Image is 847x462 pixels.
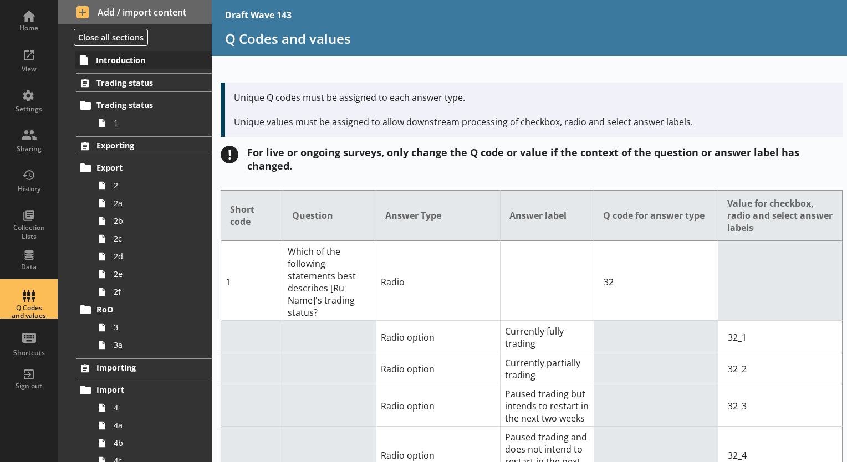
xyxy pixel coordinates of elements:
a: Introduction [75,51,212,69]
div: Shortcuts [9,348,48,357]
div: View [9,65,48,74]
div: For live or ongoing surveys, only change the Q code or value if the context of the question or an... [247,146,843,172]
div: Q Codes and values [9,304,48,320]
li: RoO33a [81,301,212,354]
input: Option Value input field [723,358,838,380]
p: Unique Q codes must be assigned to each answer type. Unique values must be assigned to allow down... [234,91,834,128]
td: Radio option [376,321,501,352]
a: 2b [93,212,212,230]
span: 2f [114,286,197,297]
a: 2a [93,194,212,212]
td: Radio option [376,383,501,426]
a: Exporting [76,136,212,155]
th: Q code for answer type [594,191,718,241]
div: Collection Lists [9,223,48,240]
div: Sign out [9,382,48,391]
span: Exporting [96,140,192,151]
th: Short code [221,191,283,241]
td: 1 [221,241,283,321]
span: 4a [114,420,197,430]
a: RoO [76,301,212,319]
a: 2f [93,283,212,301]
span: Import [96,384,192,395]
div: Sharing [9,145,48,153]
span: 2e [114,269,197,279]
a: 2d [93,248,212,265]
span: Export [96,162,192,173]
input: Option Value input field [723,395,838,417]
a: 2c [93,230,212,248]
li: Export22a2b2c2d2e2f [81,159,212,301]
li: Trading status1 [81,96,212,132]
a: 3a [93,336,212,354]
li: Trading statusTrading status1 [58,73,212,131]
button: Close all sections [74,29,148,46]
div: Draft Wave 143 [225,9,292,21]
span: 2 [114,180,197,191]
span: 2b [114,215,197,226]
th: Value for checkbox, radio and select answer labels [718,191,842,241]
a: 4a [93,417,212,434]
td: Radio option [376,352,501,383]
a: 4b [93,434,212,452]
td: Which of the following statements best describes [Ru Name]'s trading status? [283,241,376,321]
div: History [9,184,48,193]
h1: Q Codes and values [225,30,834,47]
td: Paused trading but intends to restart in the next two weeks [501,383,594,426]
div: Home [9,24,48,33]
th: Answer Type [376,191,501,241]
span: 1 [114,117,197,128]
span: 3 [114,322,197,332]
span: RoO [96,304,192,315]
a: Trading status [76,73,212,92]
a: Import [76,381,212,399]
a: 4 [93,399,212,417]
input: QCode input field [599,271,713,293]
span: 2c [114,233,197,244]
span: 2d [114,251,197,261]
span: 3a [114,340,197,350]
a: 1 [93,114,212,132]
a: 2e [93,265,212,283]
a: 2 [93,177,212,194]
div: ! [221,146,238,163]
span: 4 [114,402,197,413]
span: 2a [114,198,197,208]
td: Currently fully trading [501,321,594,352]
a: Trading status [76,96,212,114]
span: Add / import content [76,6,193,18]
a: 3 [93,319,212,336]
span: Importing [96,362,192,373]
li: ExportingExport22a2b2c2d2e2fRoO33a [58,136,212,354]
td: Currently partially trading [501,352,594,383]
div: Data [9,263,48,271]
a: Importing [76,358,212,377]
span: Trading status [96,100,192,110]
span: Trading status [96,78,192,88]
a: Export [76,159,212,177]
span: 4b [114,438,197,448]
th: Question [283,191,376,241]
input: Option Value input field [723,326,838,348]
td: Radio [376,241,501,321]
span: Introduction [96,55,192,65]
th: Answer label [501,191,594,241]
div: Settings [9,105,48,114]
